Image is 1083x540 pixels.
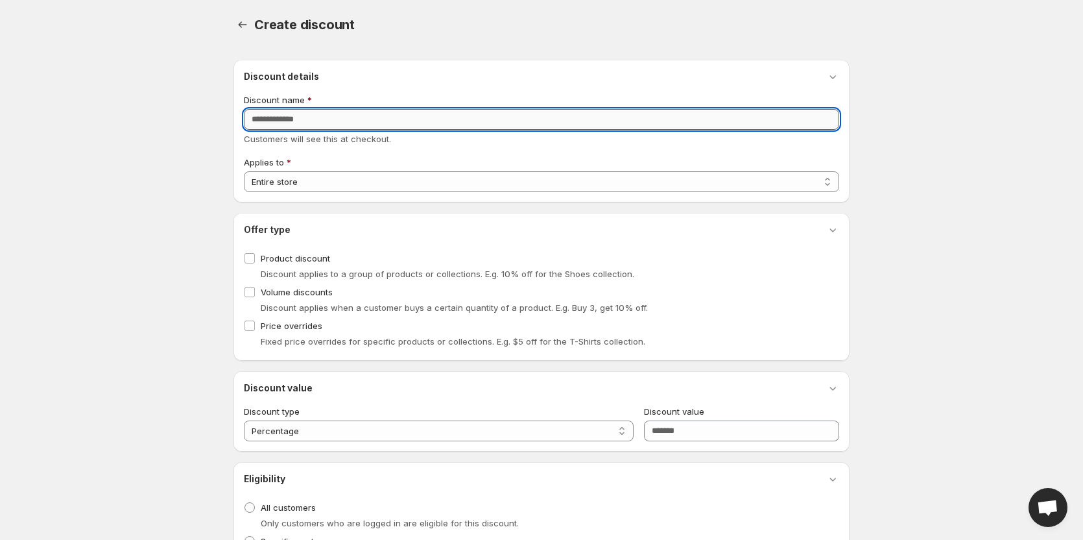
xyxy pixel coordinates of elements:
[244,472,285,485] h3: Eligibility
[244,157,284,167] span: Applies to
[1029,488,1067,527] div: Open chat
[244,95,305,105] span: Discount name
[261,518,519,528] span: Only customers who are logged in are eligible for this discount.
[261,253,330,264] span: Product discount
[261,321,322,331] span: Price overrides
[244,134,391,144] span: Customers will see this at checkout.
[261,336,645,347] span: Fixed price overrides for specific products or collections. E.g. $5 off for the T-Shirts collection.
[244,406,300,417] span: Discount type
[644,406,704,417] span: Discount value
[254,17,355,32] span: Create discount
[261,287,333,297] span: Volume discounts
[261,502,316,513] span: All customers
[261,269,634,279] span: Discount applies to a group of products or collections. E.g. 10% off for the Shoes collection.
[244,382,313,395] h3: Discount value
[244,223,291,236] h3: Offer type
[261,302,648,313] span: Discount applies when a customer buys a certain quantity of a product. E.g. Buy 3, get 10% off.
[244,70,319,83] h3: Discount details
